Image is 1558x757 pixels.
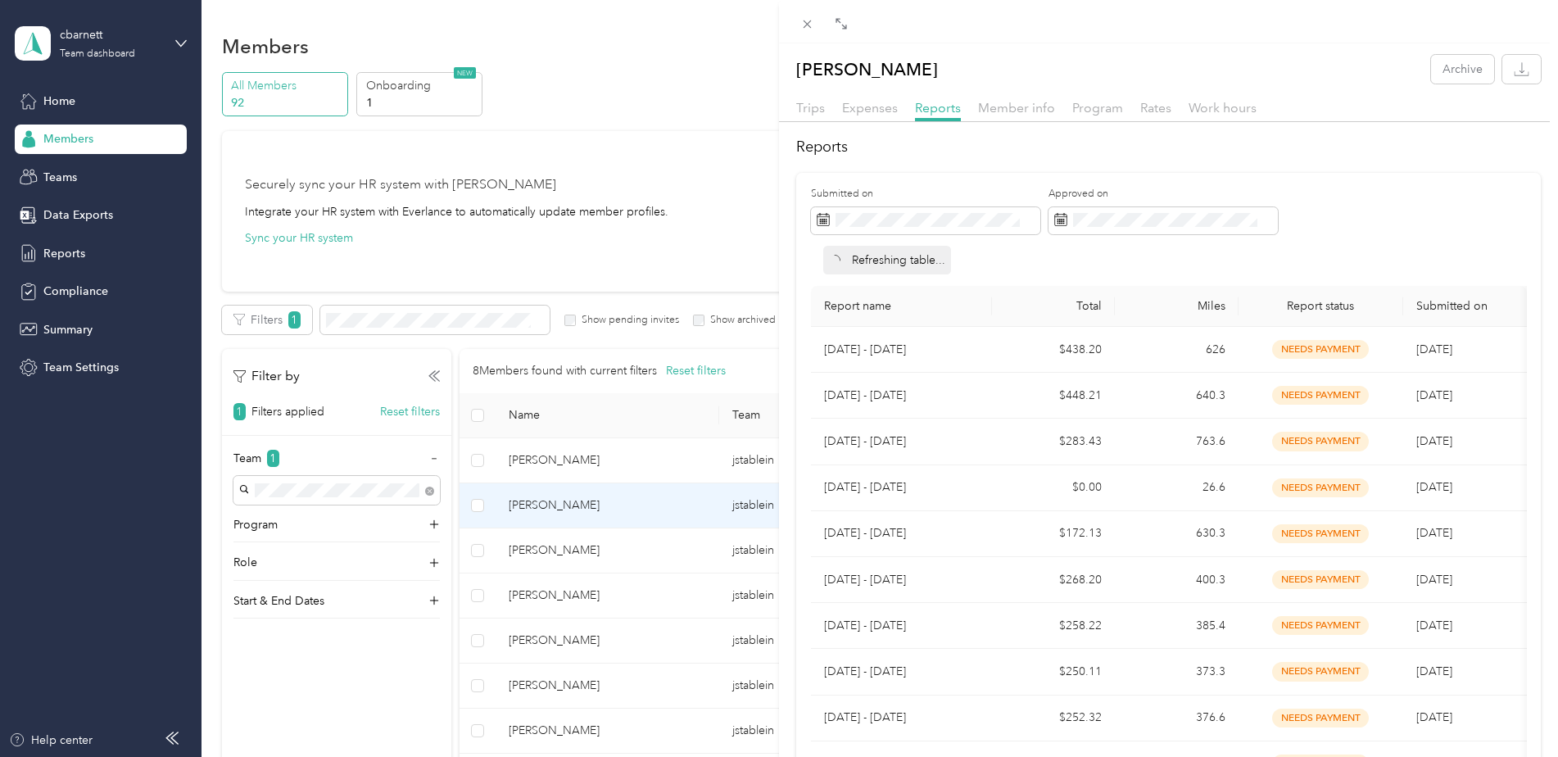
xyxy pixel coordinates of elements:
span: needs payment [1272,616,1369,635]
p: [PERSON_NAME] [796,55,938,84]
p: [DATE] - [DATE] [824,387,979,405]
td: $438.20 [992,327,1116,373]
p: [DATE] - [DATE] [824,433,979,451]
p: [DATE] - [DATE] [824,663,979,681]
h2: Reports [796,136,1541,158]
span: [DATE] [1416,480,1452,494]
td: $448.21 [992,373,1116,419]
td: $258.22 [992,603,1116,649]
p: [DATE] - [DATE] [824,341,979,359]
span: Member info [978,100,1055,116]
div: Refreshing table... [823,246,951,274]
span: Reports [915,100,961,116]
td: 376.6 [1115,696,1239,741]
td: 763.6 [1115,419,1239,465]
span: Trips [796,100,825,116]
span: needs payment [1272,570,1369,589]
p: [DATE] - [DATE] [824,478,979,496]
span: needs payment [1272,524,1369,543]
div: Total [1005,299,1103,313]
span: needs payment [1272,709,1369,728]
td: $252.32 [992,696,1116,741]
span: [DATE] [1416,434,1452,448]
span: [DATE] [1416,619,1452,632]
span: [DATE] [1416,573,1452,587]
span: Program [1072,100,1123,116]
td: $268.20 [992,557,1116,603]
td: $172.13 [992,511,1116,557]
th: Report name [811,286,992,327]
span: [DATE] [1416,664,1452,678]
span: needs payment [1272,432,1369,451]
span: needs payment [1272,662,1369,681]
button: Archive [1431,55,1494,84]
iframe: Everlance-gr Chat Button Frame [1466,665,1558,757]
td: 385.4 [1115,603,1239,649]
span: Expenses [842,100,898,116]
span: needs payment [1272,386,1369,405]
td: 630.3 [1115,511,1239,557]
th: Submitted on [1403,286,1527,327]
span: Report status [1252,299,1390,313]
span: [DATE] [1416,342,1452,356]
td: 26.6 [1115,465,1239,511]
td: 640.3 [1115,373,1239,419]
label: Approved on [1048,187,1278,202]
p: [DATE] - [DATE] [824,709,979,727]
span: [DATE] [1416,388,1452,402]
label: Submitted on [811,187,1040,202]
span: Rates [1140,100,1171,116]
span: needs payment [1272,478,1369,497]
td: $283.43 [992,419,1116,465]
td: 373.3 [1115,649,1239,695]
div: Miles [1128,299,1225,313]
span: [DATE] [1416,710,1452,724]
span: [DATE] [1416,526,1452,540]
td: $0.00 [992,465,1116,511]
span: needs payment [1272,340,1369,359]
span: Work hours [1189,100,1257,116]
td: 400.3 [1115,557,1239,603]
td: 626 [1115,327,1239,373]
td: $250.11 [992,649,1116,695]
p: [DATE] - [DATE] [824,571,979,589]
p: [DATE] - [DATE] [824,524,979,542]
p: [DATE] - [DATE] [824,617,979,635]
